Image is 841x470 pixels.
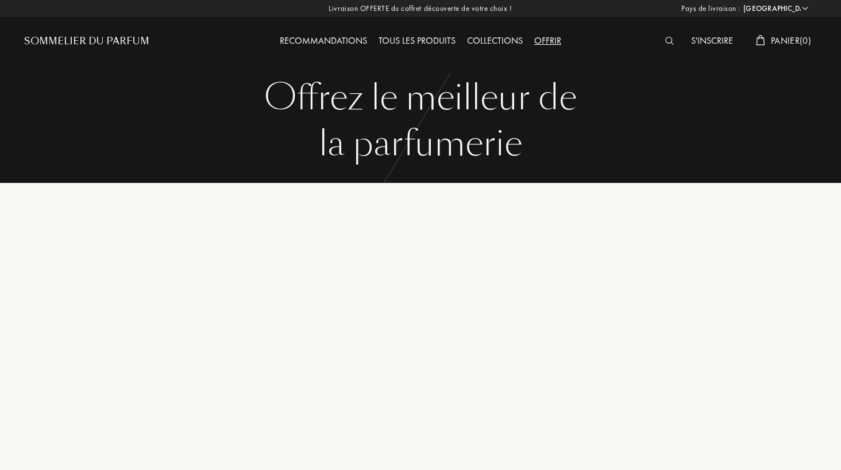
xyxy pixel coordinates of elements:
[33,121,808,167] div: la parfumerie
[274,34,373,49] div: Recommandations
[681,3,740,14] span: Pays de livraison :
[771,35,811,47] span: Panier ( 0 )
[685,34,739,49] div: S'inscrire
[373,34,461,49] div: Tous les produits
[665,37,674,45] img: search_icn_white.svg
[685,35,739,47] a: S'inscrire
[274,35,373,47] a: Recommandations
[373,35,461,47] a: Tous les produits
[528,35,567,47] a: Offrir
[33,75,808,121] div: Offrez le meilleur de
[24,35,149,48] a: Sommelier du Parfum
[756,35,765,45] img: cart_white.svg
[461,34,528,49] div: Collections
[461,35,528,47] a: Collections
[528,34,567,49] div: Offrir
